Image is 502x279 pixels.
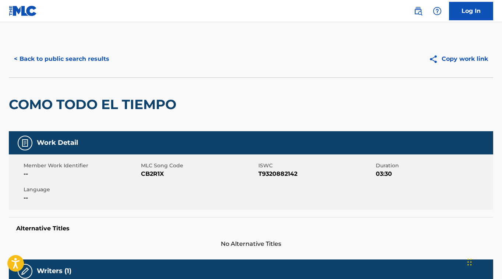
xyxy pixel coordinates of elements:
[9,6,37,16] img: MLC Logo
[414,7,423,15] img: search
[21,139,29,147] img: Work Detail
[433,7,442,15] img: help
[376,170,491,178] span: 03:30
[258,170,374,178] span: T9320882142
[449,2,493,20] a: Log In
[467,251,472,273] div: Drag
[465,244,502,279] iframe: Chat Widget
[24,193,139,202] span: --
[16,225,486,232] h5: Alternative Titles
[9,50,114,68] button: < Back to public search results
[141,170,257,178] span: CB2R1X
[21,267,29,276] img: Writers
[258,162,374,170] span: ISWC
[24,186,139,193] span: Language
[37,267,71,275] h5: Writers (1)
[9,96,180,113] h2: COMO TODO EL TIEMPO
[429,55,442,64] img: Copy work link
[430,4,445,18] div: Help
[24,162,139,170] span: Member Work Identifier
[37,139,78,147] h5: Work Detail
[376,162,491,170] span: Duration
[411,4,425,18] a: Public Search
[141,162,257,170] span: MLC Song Code
[9,240,493,248] span: No Alternative Titles
[424,50,493,68] button: Copy work link
[24,170,139,178] span: --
